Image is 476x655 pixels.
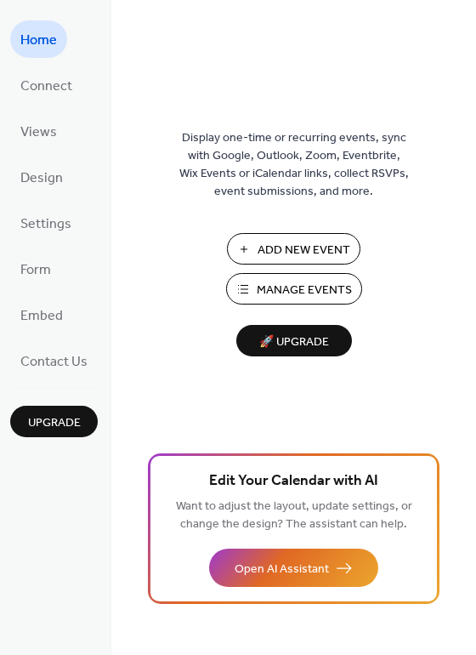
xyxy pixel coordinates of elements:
span: Want to adjust the layout, update settings, or change the design? The assistant can help. [176,495,412,536]
button: 🚀 Upgrade [236,325,352,356]
button: Add New Event [227,233,360,265]
span: Display one-time or recurring events, sync with Google, Outlook, Zoom, Eventbrite, Wix Events or ... [179,129,409,201]
span: Add New Event [258,242,350,259]
button: Upgrade [10,406,98,437]
span: Contact Us [20,349,88,376]
span: Open AI Assistant [235,561,329,578]
button: Manage Events [226,273,362,305]
a: Views [10,112,67,150]
a: Home [10,20,67,58]
span: Edit Your Calendar with AI [209,470,378,493]
span: 🚀 Upgrade [246,331,342,354]
span: Upgrade [28,414,81,432]
a: Connect [10,66,82,104]
a: Embed [10,296,73,333]
a: Design [10,158,73,196]
button: Open AI Assistant [209,549,378,587]
span: Views [20,119,57,146]
span: Form [20,257,51,284]
span: Design [20,165,63,192]
a: Form [10,250,61,288]
span: Embed [20,303,63,330]
span: Settings [20,211,71,238]
span: Connect [20,73,72,100]
span: Home [20,27,57,54]
a: Contact Us [10,342,98,379]
a: Settings [10,204,82,242]
span: Manage Events [257,282,352,299]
